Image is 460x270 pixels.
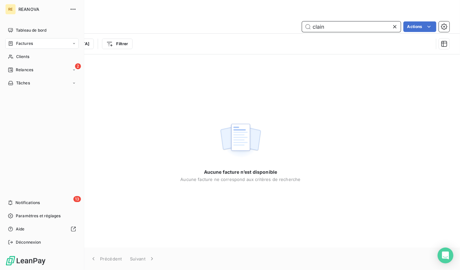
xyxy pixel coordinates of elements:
span: Déconnexion [16,239,41,245]
button: Précédent [86,252,126,266]
span: 13 [73,196,81,202]
div: RE [5,4,16,15]
span: Aide [16,226,25,232]
span: Tâches [16,80,30,86]
span: Relances [16,67,33,73]
img: Logo LeanPay [5,255,46,266]
input: Rechercher [302,21,401,32]
button: Filtrer [102,39,132,49]
span: Aucune facture ne correspond aux critères de recherche [180,177,300,182]
span: 2 [75,63,81,69]
span: REANOVA [18,7,66,12]
button: Suivant [126,252,159,266]
a: Aide [5,224,79,234]
button: Actions [403,21,436,32]
span: Aucune facture n’est disponible [204,169,277,175]
img: empty state [219,120,262,161]
span: Clients [16,54,29,60]
span: Notifications [15,200,40,206]
span: Factures [16,41,33,46]
span: Paramètres et réglages [16,213,61,219]
span: Tableau de bord [16,27,46,33]
div: Open Intercom Messenger [438,248,453,263]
